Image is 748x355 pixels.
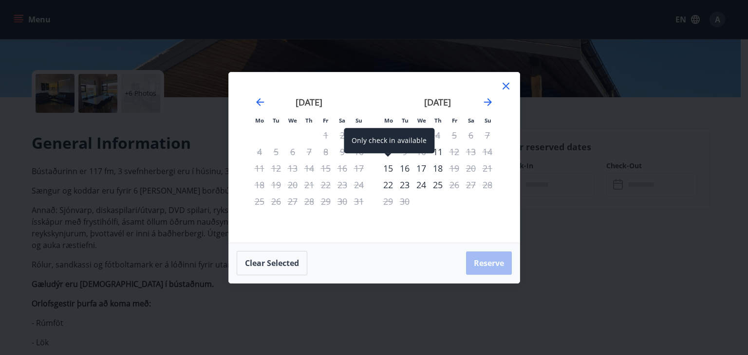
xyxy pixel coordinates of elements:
small: Fr [323,117,328,124]
td: Choose Wednesday, September 24, 2025 as your check-in date. It’s available. [413,177,430,193]
small: Su [485,117,491,124]
div: Move forward to switch to the next month. [482,96,494,108]
td: Not available. Monday, September 1, 2025 [380,127,396,143]
td: Not available. Saturday, August 23, 2025 [334,177,351,193]
div: 25 [430,177,446,193]
td: Not available. Saturday, September 20, 2025 [463,160,479,177]
div: Only check in available [344,128,434,153]
td: Choose Wednesday, September 17, 2025 as your check-in date. It’s available. [413,160,430,177]
small: Su [355,117,362,124]
td: Not available. Wednesday, August 20, 2025 [284,177,301,193]
td: Not available. Thursday, September 4, 2025 [430,127,446,143]
div: 23 [396,177,413,193]
td: Choose Monday, September 15, 2025 as your check-in date. It’s available. [380,160,396,177]
td: Not available. Friday, August 22, 2025 [318,177,334,193]
div: 18 [430,160,446,177]
td: Not available. Sunday, September 7, 2025 [479,127,496,143]
td: Not available. Sunday, September 21, 2025 [479,160,496,177]
div: Only check out available [446,160,463,177]
small: Sa [339,117,345,124]
div: Move backward to switch to the previous month. [254,96,266,108]
td: Not available. Tuesday, August 5, 2025 [268,143,284,160]
td: Not available. Saturday, September 27, 2025 [463,177,479,193]
td: Choose Tuesday, September 23, 2025 as your check-in date. It’s available. [396,177,413,193]
button: Clear selected [237,251,307,275]
small: We [417,117,426,124]
td: Not available. Saturday, August 30, 2025 [334,193,351,210]
td: Not available. Saturday, August 2, 2025 [334,127,351,143]
td: Not available. Thursday, August 21, 2025 [301,177,318,193]
td: Not available. Wednesday, August 27, 2025 [284,193,301,210]
td: Not available. Monday, August 4, 2025 [251,143,268,160]
td: Not available. Thursday, August 7, 2025 [301,143,318,160]
td: Not available. Sunday, September 14, 2025 [479,143,496,160]
td: Not available. Friday, August 29, 2025 [318,193,334,210]
td: Not available. Friday, September 5, 2025 [446,127,463,143]
td: Not available. Saturday, August 9, 2025 [334,143,351,160]
small: Sa [468,117,474,124]
td: Not available. Tuesday, September 30, 2025 [396,193,413,210]
td: Choose Thursday, September 18, 2025 as your check-in date. It’s available. [430,160,446,177]
div: 16 [396,160,413,177]
td: Choose Tuesday, September 16, 2025 as your check-in date. It’s available. [396,160,413,177]
td: Not available. Friday, August 8, 2025 [318,143,334,160]
div: Only check in available [430,143,446,160]
td: Not available. Wednesday, August 13, 2025 [284,160,301,177]
td: Not available. Friday, August 1, 2025 [318,127,334,143]
td: Not available. Thursday, August 28, 2025 [301,193,318,210]
td: Not available. Tuesday, August 12, 2025 [268,160,284,177]
td: Choose Thursday, September 25, 2025 as your check-in date. It’s available. [430,177,446,193]
div: Only check out available [446,177,463,193]
td: Not available. Wednesday, September 3, 2025 [413,127,430,143]
strong: [DATE] [296,96,322,108]
td: Not available. Saturday, September 6, 2025 [463,127,479,143]
small: Th [434,117,442,124]
td: Not available. Saturday, September 13, 2025 [463,143,479,160]
small: Mo [384,117,393,124]
small: Th [305,117,313,124]
td: Not available. Monday, August 18, 2025 [251,177,268,193]
small: Tu [402,117,409,124]
td: Not available. Sunday, September 28, 2025 [479,177,496,193]
div: Only check in available [380,177,396,193]
small: Tu [273,117,280,124]
td: Not available. Sunday, August 3, 2025 [351,127,367,143]
td: Not available. Monday, August 11, 2025 [251,160,268,177]
div: 17 [413,160,430,177]
td: Not available. Wednesday, August 6, 2025 [284,143,301,160]
div: Calendar [241,84,508,231]
td: Not available. Sunday, August 24, 2025 [351,177,367,193]
td: Choose Thursday, September 11, 2025 as your check-in date. It’s available. [430,143,446,160]
td: Not available. Friday, September 26, 2025 [446,177,463,193]
div: 24 [413,177,430,193]
td: Not available. Monday, September 29, 2025 [380,193,396,210]
td: Not available. Saturday, August 16, 2025 [334,160,351,177]
div: Only check in available [380,160,396,177]
td: Not available. Monday, August 25, 2025 [251,193,268,210]
td: Not available. Tuesday, August 26, 2025 [268,193,284,210]
small: Mo [255,117,264,124]
td: Choose Monday, September 22, 2025 as your check-in date. It’s available. [380,177,396,193]
td: Not available. Friday, September 19, 2025 [446,160,463,177]
td: Not available. Sunday, August 31, 2025 [351,193,367,210]
td: Not available. Friday, August 15, 2025 [318,160,334,177]
small: Fr [452,117,457,124]
td: Not available. Tuesday, September 2, 2025 [396,127,413,143]
strong: [DATE] [424,96,451,108]
small: We [288,117,297,124]
div: Only check out available [446,143,463,160]
td: Not available. Friday, September 12, 2025 [446,143,463,160]
td: Not available. Sunday, August 17, 2025 [351,160,367,177]
td: Not available. Tuesday, August 19, 2025 [268,177,284,193]
td: Not available. Thursday, August 14, 2025 [301,160,318,177]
